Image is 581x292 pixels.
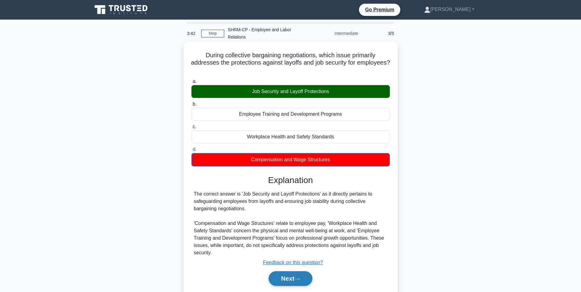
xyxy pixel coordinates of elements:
[193,101,197,107] span: b.
[193,147,197,152] span: d.
[193,124,196,129] span: c.
[191,153,390,167] div: Compensation and Wage Structures
[361,6,398,13] a: Go Premium
[201,30,224,37] a: Stop
[263,260,323,265] a: Feedback on this question?
[224,24,308,43] div: SHRM-CP - Employee and Labor Relations
[183,27,201,39] div: 3:42
[195,175,386,185] h3: Explanation
[409,3,489,16] a: [PERSON_NAME]
[191,108,390,121] div: Employee Training and Development Programs
[191,130,390,143] div: Workplace Health and Safety Standards
[193,79,197,84] span: a.
[191,85,390,98] div: Job Security and Layoff Protections
[191,51,390,74] h5: During collective bargaining negotiations, which issue primarily addresses the protections agains...
[269,271,312,286] button: Next
[362,27,398,39] div: 3/5
[308,27,362,39] div: Intermediate
[194,190,387,256] div: The correct answer is 'Job Security and Layoff Protections' as it directly pertains to safeguardi...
